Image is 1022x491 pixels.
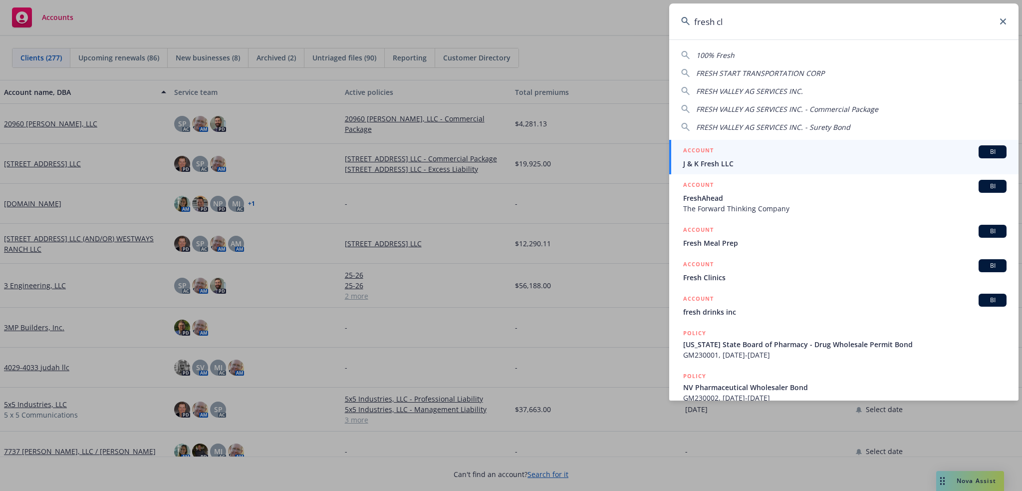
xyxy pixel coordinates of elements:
h5: ACCOUNT [683,180,714,192]
a: ACCOUNTBIFresh Meal Prep [669,219,1019,254]
a: ACCOUNTBIfresh drinks inc [669,288,1019,323]
span: BI [983,227,1003,236]
a: ACCOUNTBIFreshAheadThe Forward Thinking Company [669,174,1019,219]
span: FRESH VALLEY AG SERVICES INC. - Surety Bond [696,122,850,132]
span: BI [983,261,1003,270]
h5: ACCOUNT [683,294,714,306]
input: Search... [669,3,1019,39]
h5: POLICY [683,328,706,338]
span: fresh drinks inc [683,307,1007,317]
a: POLICYNV Pharmaceutical Wholesaler BondGM230002, [DATE]-[DATE] [669,366,1019,409]
span: FRESH START TRANSPORTATION CORP [696,68,824,78]
h5: ACCOUNT [683,145,714,157]
span: NV Pharmaceutical Wholesaler Bond [683,382,1007,393]
span: GM230001, [DATE]-[DATE] [683,350,1007,360]
span: FRESH VALLEY AG SERVICES INC. - Commercial Package [696,104,878,114]
span: BI [983,182,1003,191]
span: Fresh Clinics [683,272,1007,283]
span: FreshAhead [683,193,1007,203]
a: ACCOUNTBIFresh Clinics [669,254,1019,288]
h5: POLICY [683,371,706,381]
span: J & K Fresh LLC [683,158,1007,169]
span: 100% Fresh [696,50,735,60]
span: BI [983,296,1003,305]
span: FRESH VALLEY AG SERVICES INC. [696,86,803,96]
span: Fresh Meal Prep [683,238,1007,248]
h5: ACCOUNT [683,259,714,271]
a: POLICY[US_STATE] State Board of Pharmacy - Drug Wholesale Permit BondGM230001, [DATE]-[DATE] [669,323,1019,366]
span: [US_STATE] State Board of Pharmacy - Drug Wholesale Permit Bond [683,339,1007,350]
h5: ACCOUNT [683,225,714,237]
a: ACCOUNTBIJ & K Fresh LLC [669,140,1019,174]
span: The Forward Thinking Company [683,203,1007,214]
span: GM230002, [DATE]-[DATE] [683,393,1007,403]
span: BI [983,147,1003,156]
